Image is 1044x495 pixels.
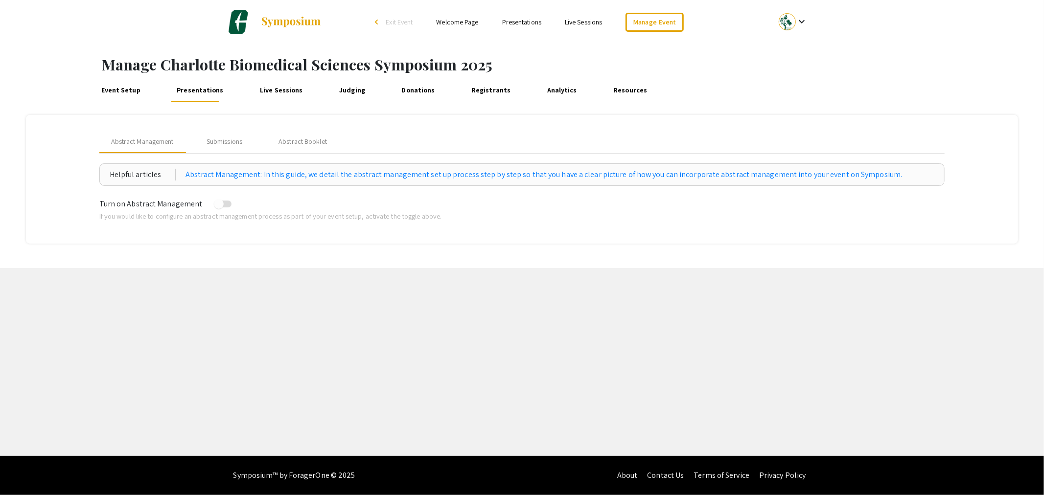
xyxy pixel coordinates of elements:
[796,16,808,27] mat-icon: Expand account dropdown
[375,19,381,25] div: arrow_back_ios
[544,79,580,102] a: Analytics
[611,79,650,102] a: Resources
[502,18,541,26] a: Presentations
[110,169,176,180] div: Helpful articles
[257,79,305,102] a: Live Sessions
[260,16,322,28] img: Symposium by ForagerOne
[7,451,42,488] iframe: Chat
[337,79,368,102] a: Judging
[207,136,242,147] div: Submissions
[98,79,143,102] a: Event Setup
[617,470,638,480] a: About
[399,79,438,102] a: Donations
[469,79,513,102] a: Registrants
[436,18,478,26] a: Welcome Page
[565,18,602,26] a: Live Sessions
[226,10,322,34] a: Charlotte Biomedical Sciences Symposium 2025
[768,11,818,33] button: Expand account dropdown
[102,56,1044,73] h1: Manage Charlotte Biomedical Sciences Symposium 2025
[174,79,226,102] a: Presentations
[99,211,945,222] p: If you would like to configure an abstract management process as part of your event setup, activa...
[386,18,413,26] span: Exit Event
[278,136,327,147] div: Abstract Booklet
[759,470,806,480] a: Privacy Policy
[111,136,174,147] span: Abstract Management
[694,470,749,480] a: Terms of Service
[626,13,683,32] a: Manage Event
[233,456,355,495] div: Symposium™ by ForagerOne © 2025
[186,169,903,180] a: Abstract Management: In this guide, we detail the abstract management set up process step by step...
[226,10,251,34] img: Charlotte Biomedical Sciences Symposium 2025
[99,199,203,209] span: Turn on Abstract Management
[647,470,684,480] a: Contact Us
